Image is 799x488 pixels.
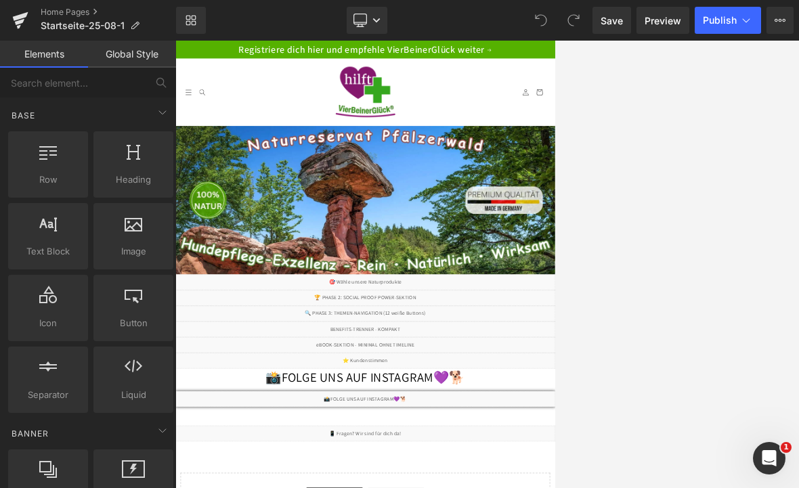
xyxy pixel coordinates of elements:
[703,15,737,26] span: Publish
[560,7,587,34] button: Redo
[10,109,37,122] span: Base
[753,442,785,474] iframe: Intercom live chat
[636,7,689,34] a: Preview
[342,44,477,179] img: VierBeinerGlück Vital e. K.
[98,388,169,402] span: Liquid
[601,14,623,28] span: Save
[43,97,73,127] summary: Suchen
[12,388,84,402] span: Separator
[98,173,169,187] span: Heading
[695,7,761,34] button: Publish
[645,14,681,28] span: Preview
[766,7,794,34] button: More
[176,7,206,34] a: New Library
[98,316,169,330] span: Button
[41,7,176,18] a: Home Pages
[12,173,84,187] span: Row
[41,20,125,31] span: Startseite-25-08-1
[137,5,668,32] span: Registriere dich hier und empfehle VierBeinerGlück weiter
[12,244,84,259] span: Text Block
[98,244,169,259] span: Image
[12,316,84,330] span: Icon
[781,442,792,453] span: 1
[10,427,50,440] span: Banner
[527,7,555,34] button: Undo
[337,39,483,184] a: VierBeinerGlück Vital e. K.
[88,41,176,68] a: Global Style
[14,97,43,127] summary: Menü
